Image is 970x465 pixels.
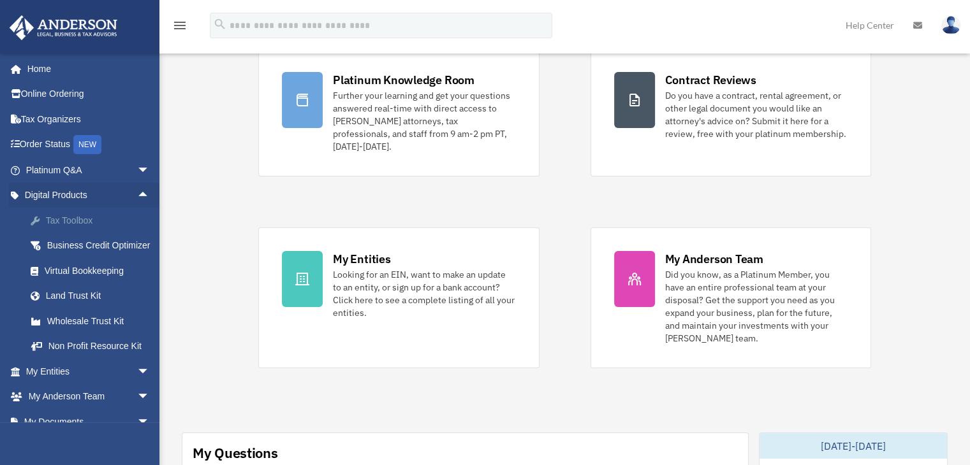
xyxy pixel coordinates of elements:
div: My Questions [193,443,278,462]
a: Digital Productsarrow_drop_up [9,183,169,208]
a: Tax Organizers [9,106,169,132]
span: arrow_drop_up [137,183,163,209]
div: Virtual Bookkeeping [45,263,153,279]
div: Contract Reviews [665,72,756,88]
div: Wholesale Trust Kit [45,313,153,329]
a: My Anderson Team Did you know, as a Platinum Member, you have an entire professional team at your... [591,227,871,368]
span: arrow_drop_down [137,384,163,410]
a: Platinum Knowledge Room Further your learning and get your questions answered real-time with dire... [258,48,539,176]
a: My Anderson Teamarrow_drop_down [9,384,169,410]
div: My Anderson Team [665,251,763,267]
div: NEW [73,135,101,154]
div: Tax Toolbox [45,213,153,229]
a: My Entities Looking for an EIN, want to make an update to an entity, or sign up for a bank accoun... [258,227,539,368]
a: My Documentsarrow_drop_down [9,409,169,434]
a: Home [9,56,163,82]
span: arrow_drop_down [137,409,163,435]
a: Wholesale Trust Kit [18,308,169,334]
a: Online Ordering [9,82,169,107]
i: menu [172,18,187,33]
a: Business Credit Optimizer [18,233,169,259]
div: Non Profit Resource Kit [45,338,153,354]
a: Virtual Bookkeeping [18,258,169,283]
img: User Pic [941,16,960,34]
a: Non Profit Resource Kit [18,334,169,359]
div: My Entities [333,251,390,267]
div: Did you know, as a Platinum Member, you have an entire professional team at your disposal? Get th... [665,268,848,345]
div: Platinum Knowledge Room [333,72,474,88]
a: menu [172,22,187,33]
div: Further your learning and get your questions answered real-time with direct access to [PERSON_NAM... [333,89,515,153]
a: Contract Reviews Do you have a contract, rental agreement, or other legal document you would like... [591,48,871,176]
a: Land Trust Kit [18,283,169,309]
div: Land Trust Kit [45,288,153,304]
i: search [213,17,227,31]
div: Do you have a contract, rental agreement, or other legal document you would like an attorney's ad... [665,89,848,140]
span: arrow_drop_down [137,157,163,183]
div: Looking for an EIN, want to make an update to an entity, or sign up for a bank account? Click her... [333,268,515,319]
a: Tax Toolbox [18,208,169,233]
span: arrow_drop_down [137,359,163,385]
img: Anderson Advisors Platinum Portal [6,15,121,40]
div: Business Credit Optimizer [45,238,153,254]
a: Platinum Q&Aarrow_drop_down [9,157,169,183]
a: My Entitiesarrow_drop_down [9,359,169,384]
a: Order StatusNEW [9,132,169,158]
div: [DATE]-[DATE] [760,433,947,459]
